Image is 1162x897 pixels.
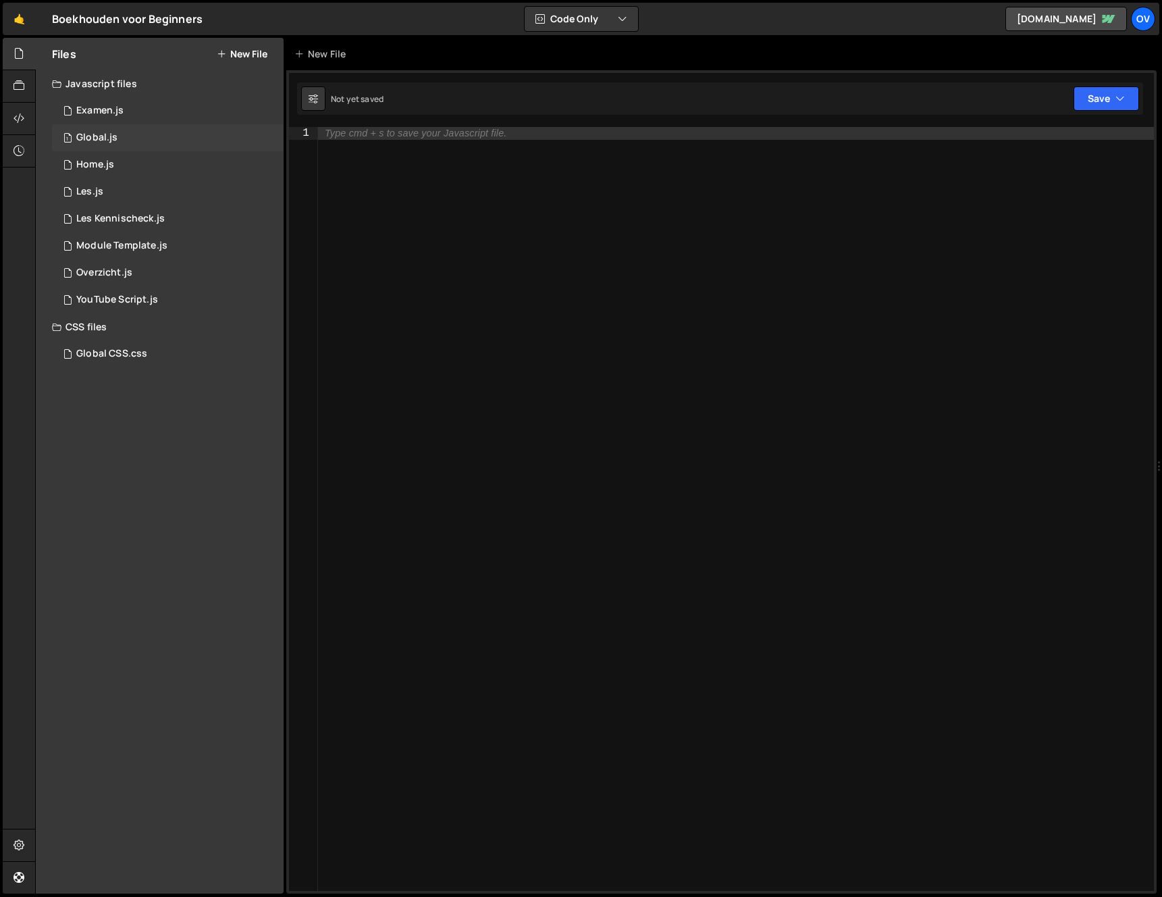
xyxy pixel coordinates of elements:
[1131,7,1155,31] a: Ov
[1005,7,1127,31] a: [DOMAIN_NAME]
[76,267,132,279] div: Overzicht.js
[3,3,36,35] a: 🤙
[525,7,638,31] button: Code Only
[325,128,506,139] div: Type cmd + s to save your Javascript file.
[289,127,318,140] div: 1
[217,49,267,59] button: New File
[294,47,351,61] div: New File
[76,159,114,171] div: Home.js
[52,124,284,151] div: 14044/41823.js
[52,340,284,367] div: 14044/41904.css
[76,348,147,360] div: Global CSS.css
[63,134,72,145] span: 1
[76,294,158,306] div: YouTube Script.js
[76,186,103,198] div: Les.js
[52,151,284,178] div: 14044/41821.js
[52,205,284,232] div: 14044/44727.js
[52,232,284,259] div: 14044/41909.js
[331,93,384,105] div: Not yet saved
[36,70,284,97] div: Javascript files
[52,97,284,124] div: 14044/40707.js
[52,178,284,205] div: 14044/41906.js
[36,313,284,340] div: CSS files
[76,213,165,225] div: Les Kennischeck.js
[76,132,117,144] div: Global.js
[76,105,124,117] div: Examen.js
[52,47,76,61] h2: Files
[76,240,167,252] div: Module Template.js
[52,286,284,313] div: 14044/42663.js
[52,259,284,286] div: 14044/41908.js
[1074,86,1139,111] button: Save
[52,11,203,27] div: Boekhouden voor Beginners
